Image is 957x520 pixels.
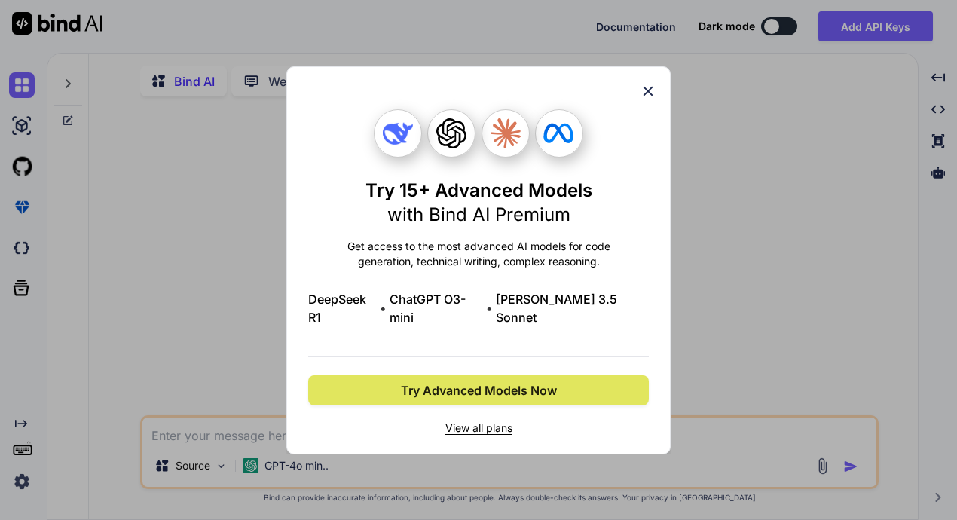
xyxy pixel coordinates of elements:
[486,299,493,317] span: •
[380,299,387,317] span: •
[401,381,557,399] span: Try Advanced Models Now
[308,375,649,405] button: Try Advanced Models Now
[308,421,649,436] span: View all plans
[390,290,483,326] span: ChatGPT O3-mini
[383,118,413,148] img: Deepseek
[496,290,649,326] span: [PERSON_NAME] 3.5 Sonnet
[308,239,649,269] p: Get access to the most advanced AI models for code generation, technical writing, complex reasoning.
[387,203,570,225] span: with Bind AI Premium
[365,179,592,227] h1: Try 15+ Advanced Models
[308,290,377,326] span: DeepSeek R1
